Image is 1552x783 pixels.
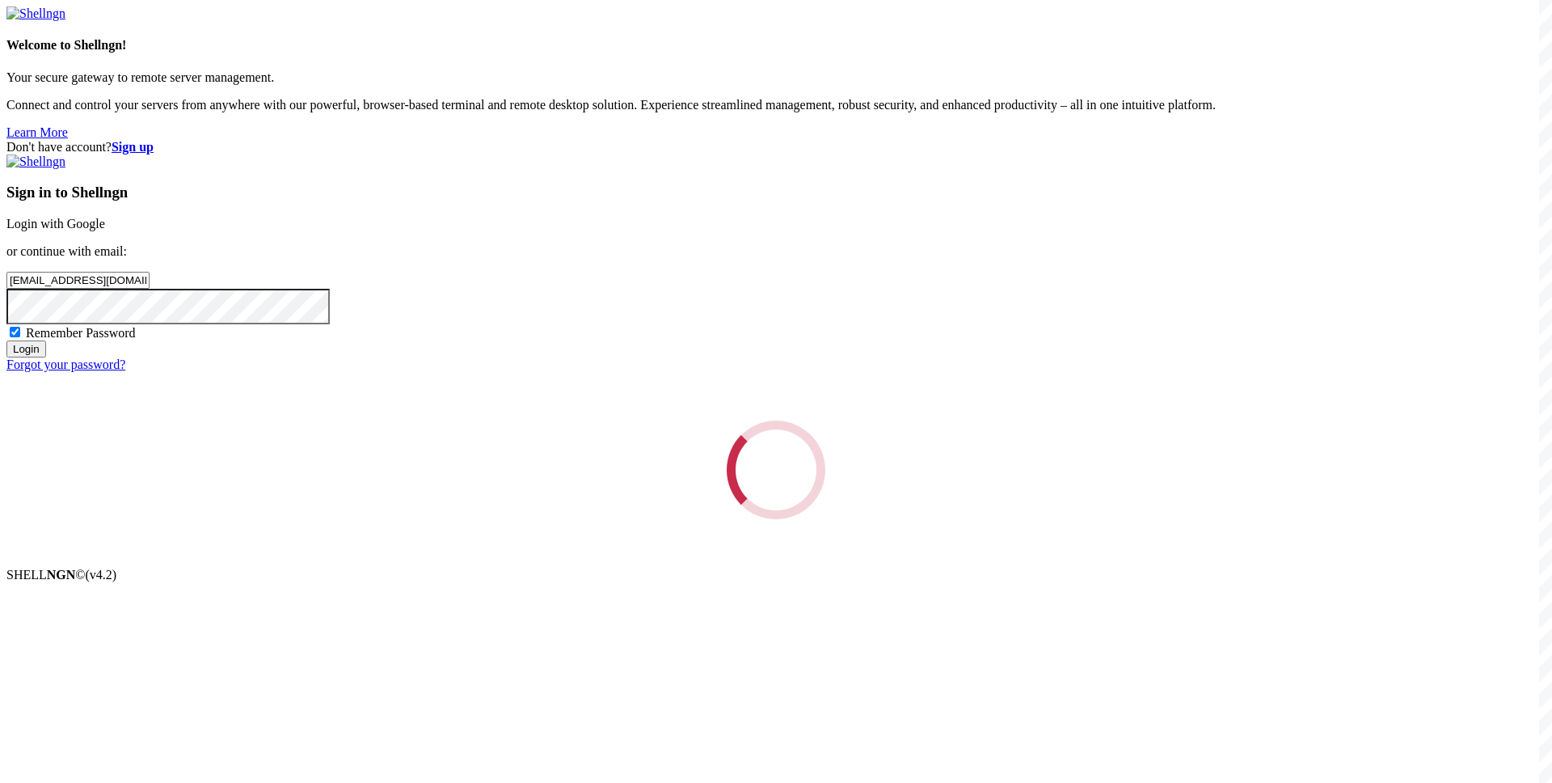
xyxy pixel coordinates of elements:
[86,568,117,582] span: 4.2.0
[708,402,845,539] div: Loading...
[26,326,136,340] span: Remember Password
[6,184,1546,201] h3: Sign in to Shellngn
[6,244,1546,259] p: or continue with email:
[47,568,76,582] b: NGN
[6,38,1546,53] h4: Welcome to Shellngn!
[6,272,150,289] input: Email address
[112,140,154,154] a: Sign up
[6,358,125,371] a: Forgot your password?
[6,341,46,358] input: Login
[6,140,1546,154] div: Don't have account?
[6,6,65,21] img: Shellngn
[6,125,68,139] a: Learn More
[6,98,1546,112] p: Connect and control your servers from anywhere with our powerful, browser-based terminal and remo...
[6,568,116,582] span: SHELL ©
[6,217,105,231] a: Login with Google
[6,70,1546,85] p: Your secure gateway to remote server management.
[10,327,20,337] input: Remember Password
[6,154,65,169] img: Shellngn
